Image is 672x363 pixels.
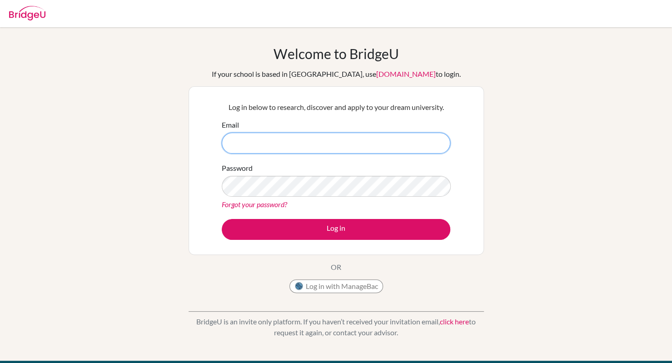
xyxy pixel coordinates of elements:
p: OR [331,262,341,273]
button: Log in with ManageBac [289,279,383,293]
a: Forgot your password? [222,200,287,209]
h1: Welcome to BridgeU [274,45,399,62]
label: Email [222,119,239,130]
p: BridgeU is an invite only platform. If you haven’t received your invitation email, to request it ... [189,316,484,338]
a: click here [440,317,469,326]
p: Log in below to research, discover and apply to your dream university. [222,102,450,113]
img: Bridge-U [9,6,45,20]
label: Password [222,163,253,174]
a: [DOMAIN_NAME] [376,70,436,78]
div: If your school is based in [GEOGRAPHIC_DATA], use to login. [212,69,461,80]
button: Log in [222,219,450,240]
